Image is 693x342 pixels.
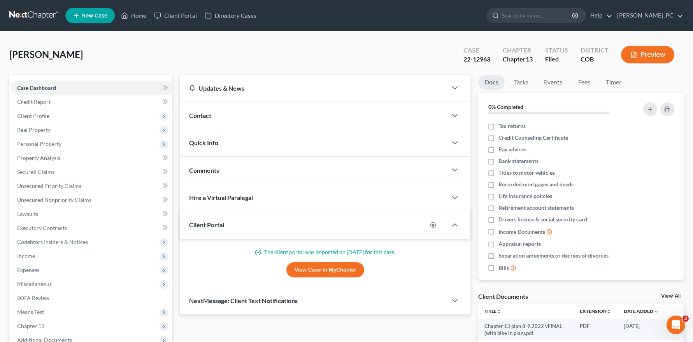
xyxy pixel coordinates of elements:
[661,293,681,299] a: View All
[484,308,501,314] a: Titleunfold_more
[502,8,573,23] input: Search by name...
[9,49,83,60] span: [PERSON_NAME]
[17,196,91,203] span: Unsecured Nonpriority Claims
[498,264,509,272] span: Bills
[17,224,67,231] span: Executory Contracts
[17,84,56,91] span: Case Dashboard
[478,292,528,300] div: Client Documents
[498,252,609,260] span: Separation agreements or decrees of divorces
[498,216,587,223] span: Drivers license & social security card
[81,13,107,19] span: New Case
[11,95,172,109] a: Credit Report
[488,103,523,110] strong: 0% Completed
[11,207,172,221] a: Lawsuits
[189,248,461,256] p: The client portal was imported on [DATE] for this case.
[498,146,526,153] span: Pay advices
[11,165,172,179] a: Secured Claims
[286,262,364,278] a: View Case in MyChapter
[478,75,505,90] a: Docs
[189,84,438,92] div: Updates & News
[17,154,60,161] span: Property Analysis
[463,46,490,55] div: Case
[17,253,35,259] span: Income
[498,134,568,142] span: Credit Counseling Certificate
[17,98,51,105] span: Credit Report
[11,291,172,305] a: SOFA Review
[498,181,574,188] span: Recorded mortgages and deeds
[11,193,172,207] a: Unsecured Nonpriority Claims
[503,55,533,64] div: Chapter
[621,46,674,63] button: Preview
[498,122,526,130] span: Tax returns
[17,126,51,133] span: Real Property
[117,9,150,23] a: Home
[607,309,611,314] i: unfold_more
[581,55,609,64] div: COB
[11,221,172,235] a: Executory Contracts
[581,46,609,55] div: District
[189,112,211,119] span: Contact
[150,9,201,23] a: Client Portal
[503,46,533,55] div: Chapter
[600,75,628,90] a: Timer
[189,297,298,304] span: NextMessage: Client Text Notifications
[17,182,81,189] span: Unsecured Priority Claims
[11,81,172,95] a: Case Dashboard
[189,167,219,174] span: Comments
[545,55,568,64] div: Filed
[586,9,612,23] a: Help
[189,139,218,146] span: Quick Info
[463,55,490,64] div: 22-12963
[572,75,597,90] a: Fees
[498,228,545,236] span: Income Documents
[189,194,253,201] span: Hire a Virtual Paralegal
[574,319,618,340] td: PDF
[11,179,172,193] a: Unsecured Priority Claims
[189,221,224,228] span: Client Portal
[498,204,574,212] span: Retirement account statements
[478,319,574,340] td: Chapter 13 plan 8-9.2022 vFINAL (with bike in plan).pdf
[498,157,539,165] span: Bank statements
[497,309,501,314] i: unfold_more
[17,267,39,273] span: Expenses
[17,309,44,315] span: Means Test
[613,9,683,23] a: [PERSON_NAME], PC
[17,210,38,217] span: Lawsuits
[538,75,568,90] a: Events
[17,323,44,329] span: Chapter 13
[201,9,260,23] a: Directory Cases
[508,75,535,90] a: Tasks
[624,308,659,314] a: Date Added expand_more
[618,319,665,340] td: [DATE]
[498,240,541,248] span: Appraisal reports
[17,295,49,301] span: SOFA Review
[17,112,49,119] span: Client Profile
[498,169,555,177] span: Titles to motor vehicles
[17,140,61,147] span: Personal Property
[545,46,568,55] div: Status
[17,239,88,245] span: Codebtors Insiders & Notices
[498,192,552,200] span: Life insurance policies
[17,168,54,175] span: Secured Claims
[682,316,689,322] span: 3
[11,151,172,165] a: Property Analysis
[526,55,533,63] span: 13
[580,308,611,314] a: Extensionunfold_more
[17,281,52,287] span: Miscellaneous
[667,316,685,334] iframe: Intercom live chat
[654,309,659,314] i: expand_more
